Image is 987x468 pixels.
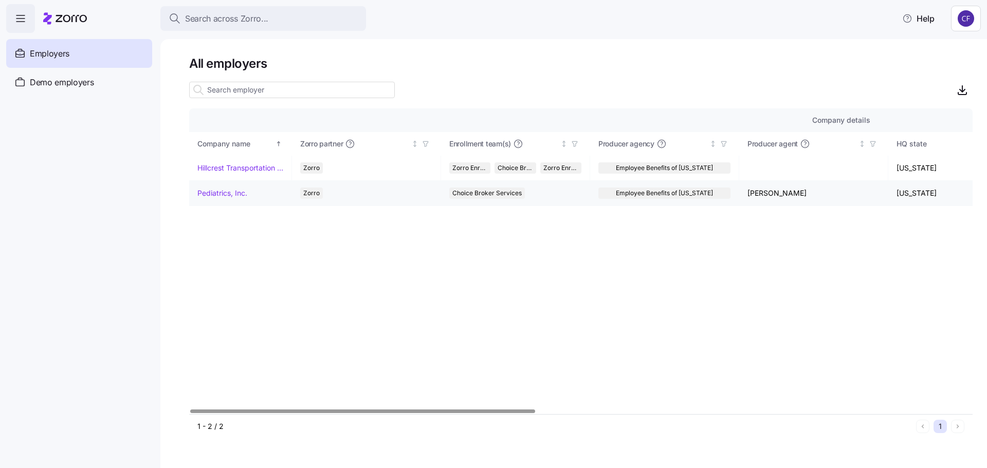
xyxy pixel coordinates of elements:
div: 1 - 2 / 2 [197,421,912,432]
span: Demo employers [30,76,94,89]
th: Producer agentNot sorted [739,132,888,156]
span: Producer agent [747,139,798,149]
td: [PERSON_NAME] [739,181,888,206]
h1: All employers [189,55,973,71]
div: Company name [197,138,273,149]
div: Not sorted [709,140,717,147]
th: Company nameSorted ascending [189,132,292,156]
button: Next page [951,420,964,433]
span: Zorro Enrollment Experts [543,162,578,174]
span: Employee Benefits of [US_STATE] [616,188,713,199]
span: Choice Broker Services [498,162,533,174]
th: Enrollment team(s)Not sorted [441,132,590,156]
span: Help [902,12,935,25]
button: Previous page [916,420,929,433]
div: Not sorted [560,140,568,147]
div: Not sorted [411,140,418,147]
button: Search across Zorro... [160,6,366,31]
span: Enrollment team(s) [449,139,511,149]
th: Producer agencyNot sorted [590,132,739,156]
span: Search across Zorro... [185,12,268,25]
span: Zorro partner [300,139,343,149]
span: Employers [30,47,69,60]
span: Zorro [303,188,320,199]
a: Demo employers [6,68,152,97]
th: Zorro partnerNot sorted [292,132,441,156]
button: Help [894,8,943,29]
a: Hillcrest Transportation Inc. [197,163,283,173]
button: 1 [934,420,947,433]
span: Employee Benefits of [US_STATE] [616,162,713,174]
div: Not sorted [858,140,866,147]
img: 7d4a9558da78dc7654dde66b79f71a2e [958,10,974,27]
input: Search employer [189,82,395,98]
a: Pediatrics, Inc. [197,188,247,198]
div: Sorted ascending [275,140,282,147]
span: Producer agency [598,139,654,149]
span: Zorro Enrollment Team [452,162,487,174]
span: Choice Broker Services [452,188,522,199]
a: Employers [6,39,152,68]
span: Zorro [303,162,320,174]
